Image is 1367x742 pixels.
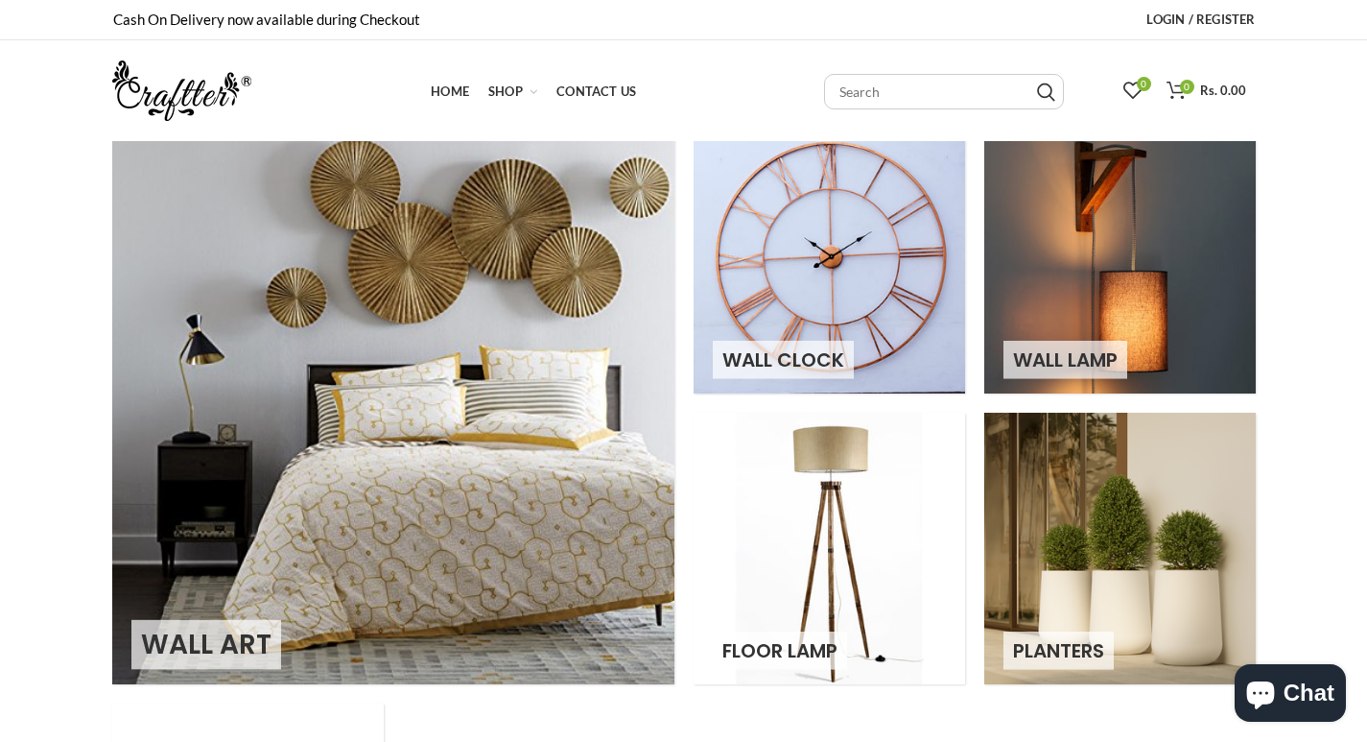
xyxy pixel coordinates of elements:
input: Search [824,74,1064,109]
span: 0 [1137,77,1151,91]
inbox-online-store-chat: Shopify online store chat [1229,664,1352,727]
a: 0 Rs. 0.00 [1157,72,1256,110]
a: Home [421,72,479,110]
input: Search [1037,83,1055,102]
a: 0 [1114,72,1152,110]
img: craftter.com [112,60,251,121]
a: Shop [479,72,547,110]
span: Shop [488,84,523,99]
span: Login / Register [1146,12,1255,27]
span: Contact Us [556,84,636,99]
a: Contact Us [547,72,646,110]
span: Home [431,84,469,99]
span: Rs. 0.00 [1200,83,1246,98]
span: 0 [1180,80,1194,94]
